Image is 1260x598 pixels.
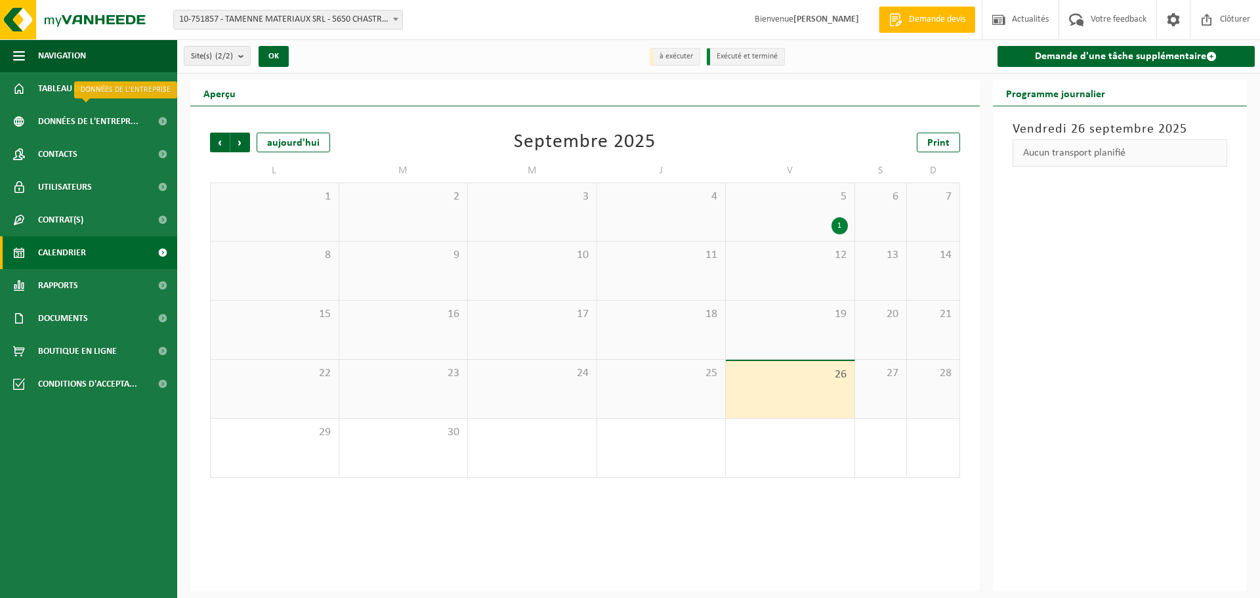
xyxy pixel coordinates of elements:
span: 10-751857 - TAMENNE MATERIAUX SRL - 5650 CHASTRÈS, ALLE JF KENNEDY 12 [173,10,403,30]
span: Demande devis [906,13,969,26]
span: Rapports [38,269,78,302]
span: Boutique en ligne [38,335,117,368]
span: 25 [604,366,719,381]
span: Site(s) [191,47,233,66]
count: (2/2) [215,52,233,60]
span: 22 [217,366,332,381]
span: 14 [913,248,952,263]
span: 30 [346,425,461,440]
span: 17 [474,307,590,322]
span: 5 [732,190,848,204]
span: 20 [862,307,900,322]
h2: Aperçu [190,80,249,106]
a: Print [917,133,960,152]
span: Contrat(s) [38,203,83,236]
span: 3 [474,190,590,204]
span: 11 [604,248,719,263]
span: Print [927,138,950,148]
div: Septembre 2025 [514,133,656,152]
button: Site(s)(2/2) [184,46,251,66]
button: OK [259,46,289,67]
span: 15 [217,307,332,322]
span: 18 [604,307,719,322]
div: 1 [831,217,848,234]
td: J [597,159,726,182]
span: Utilisateurs [38,171,92,203]
span: Données de l'entrepr... [38,105,138,138]
span: 7 [913,190,952,204]
li: à exécuter [650,48,700,66]
span: 24 [474,366,590,381]
span: 6 [862,190,900,204]
span: 13 [862,248,900,263]
span: Suivant [230,133,250,152]
td: V [726,159,855,182]
td: S [855,159,908,182]
span: 21 [913,307,952,322]
span: Calendrier [38,236,86,269]
span: 10-751857 - TAMENNE MATERIAUX SRL - 5650 CHASTRÈS, ALLE JF KENNEDY 12 [174,11,402,29]
td: D [907,159,959,182]
span: Documents [38,302,88,335]
div: Aucun transport planifié [1013,139,1228,167]
span: 9 [346,248,461,263]
span: 28 [913,366,952,381]
span: 8 [217,248,332,263]
td: L [210,159,339,182]
span: 23 [346,366,461,381]
a: Demande devis [879,7,975,33]
span: 16 [346,307,461,322]
span: 1 [217,190,332,204]
div: aujourd'hui [257,133,330,152]
span: 12 [732,248,848,263]
li: Exécuté et terminé [707,48,785,66]
span: Conditions d'accepta... [38,368,137,400]
span: 10 [474,248,590,263]
span: 27 [862,366,900,381]
span: Navigation [38,39,86,72]
strong: [PERSON_NAME] [793,14,859,24]
span: 2 [346,190,461,204]
td: M [339,159,469,182]
span: Précédent [210,133,230,152]
h2: Programme journalier [993,80,1118,106]
h3: Vendredi 26 septembre 2025 [1013,119,1228,139]
a: Demande d'une tâche supplémentaire [997,46,1255,67]
span: 19 [732,307,848,322]
span: Tableau de bord [38,72,109,105]
span: 26 [732,368,848,382]
td: M [468,159,597,182]
span: 4 [604,190,719,204]
span: Contacts [38,138,77,171]
span: 29 [217,425,332,440]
